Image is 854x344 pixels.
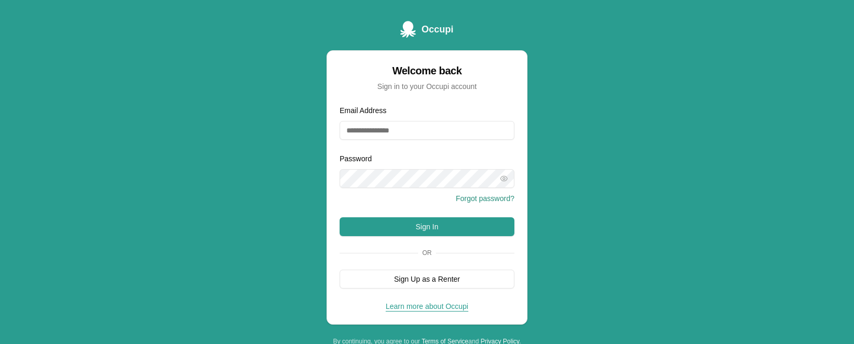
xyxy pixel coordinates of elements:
button: Forgot password? [456,193,514,204]
a: Occupi [400,21,453,38]
div: Welcome back [340,63,514,78]
span: Occupi [421,22,453,37]
a: Learn more about Occupi [386,302,468,310]
span: Or [418,249,436,257]
button: Sign Up as a Renter [340,270,514,288]
button: Sign In [340,217,514,236]
label: Email Address [340,106,386,115]
label: Password [340,154,372,163]
div: Sign in to your Occupi account [340,81,514,92]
